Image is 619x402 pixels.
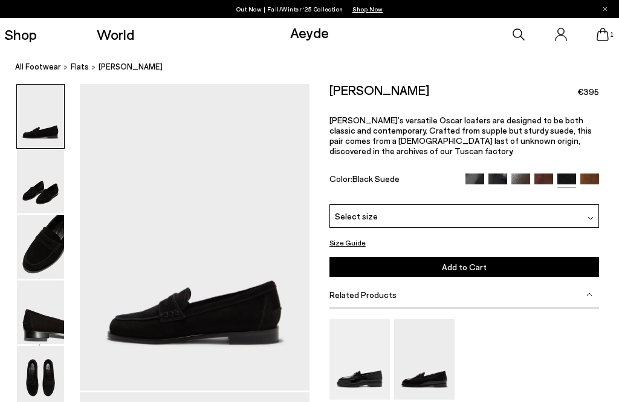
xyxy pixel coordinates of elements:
img: Leon Loafers [329,319,390,400]
button: Size Guide [329,236,366,248]
span: €395 [577,86,599,98]
img: Oscar Suede Loafers - Image 4 [17,280,64,344]
a: World [97,27,134,42]
span: Select size [335,210,378,222]
nav: breadcrumb [15,51,619,84]
button: Add to Cart [329,257,599,277]
img: svg%3E [588,215,594,221]
span: flats [71,62,89,71]
a: Shop [4,27,37,42]
h2: [PERSON_NAME] [329,84,429,96]
div: Color: [329,173,457,187]
span: Add to Cart [442,262,487,272]
a: flats [71,60,89,73]
a: 1 [597,28,609,41]
img: Oscar Suede Loafers - Image 3 [17,215,64,279]
p: Out Now | Fall/Winter ‘25 Collection [236,3,383,15]
img: svg%3E [586,291,592,297]
span: [PERSON_NAME]’s versatile Oscar loafers are designed to be both classic and contemporary. Crafted... [329,115,592,156]
img: Oscar Leather Loafers [394,319,455,400]
img: Oscar Suede Loafers - Image 2 [17,150,64,213]
img: Oscar Suede Loafers - Image 1 [17,85,64,148]
a: All Footwear [15,60,61,73]
span: 1 [609,31,615,38]
span: [PERSON_NAME] [99,60,163,73]
span: Related Products [329,290,397,300]
span: Black Suede [352,173,400,184]
span: Navigate to /collections/new-in [352,5,383,13]
a: Aeyde [290,24,329,41]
